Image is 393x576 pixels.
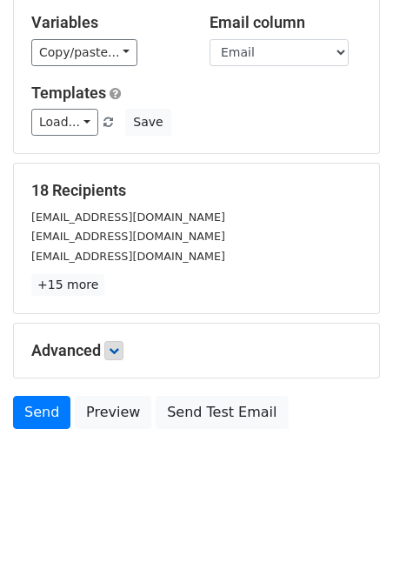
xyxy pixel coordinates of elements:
a: Preview [75,396,151,429]
h5: Email column [210,13,362,32]
small: [EMAIL_ADDRESS][DOMAIN_NAME] [31,230,225,243]
a: Load... [31,109,98,136]
button: Save [125,109,170,136]
h5: Variables [31,13,183,32]
small: [EMAIL_ADDRESS][DOMAIN_NAME] [31,250,225,263]
a: Templates [31,84,106,102]
a: Send [13,396,70,429]
small: [EMAIL_ADDRESS][DOMAIN_NAME] [31,211,225,224]
a: Send Test Email [156,396,288,429]
a: +15 more [31,274,104,296]
iframe: Chat Widget [306,492,393,576]
h5: 18 Recipients [31,181,362,200]
h5: Advanced [31,341,362,360]
a: Copy/paste... [31,39,137,66]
